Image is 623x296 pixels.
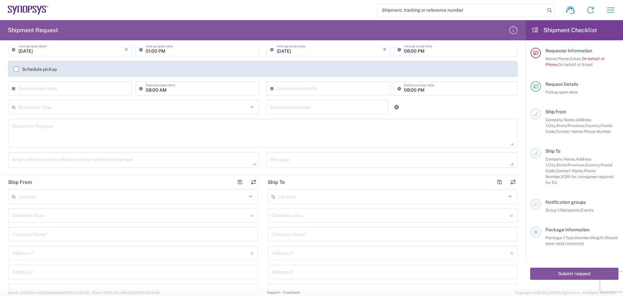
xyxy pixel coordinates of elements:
a: Feedback [283,290,300,294]
span: Email, [570,56,582,61]
span: Country, [585,123,601,128]
i: × [383,44,386,55]
span: Request Details [545,82,578,87]
span: Package 1: [545,235,565,240]
span: Notification groups [545,199,586,205]
span: Ship From [545,109,566,114]
i: × [125,44,128,55]
span: City, [548,162,556,167]
span: Ship To [545,148,560,154]
span: State/Province, [556,162,585,167]
span: State/Province, [556,123,585,128]
span: Requester Information [545,48,592,53]
span: Company Name, [545,157,576,161]
span: Contact Name, [556,168,584,173]
span: Server: 2025.19.0-b9208248b56 [8,291,89,295]
span: Contact Name, [556,129,584,134]
span: City, [548,123,556,128]
span: Events [581,208,593,212]
span: Copyright © [DATE]-[DATE] Agistix Inc., All Rights Reserved [515,290,615,296]
span: Name, [545,56,557,61]
span: EORI for consignee required for EU [545,174,613,185]
h2: Shipment Checklist [531,26,597,34]
span: [DATE] 10:06:59 [133,291,159,295]
span: Recipients, [560,208,581,212]
span: Country, [585,162,601,167]
span: Number, [575,235,590,240]
span: Group 1: [545,208,560,212]
span: Pickup open date [545,90,578,95]
a: Support [267,290,283,294]
span: Client: 2025.19.0-1f462a1 [92,291,159,295]
label: Schedule pickup [14,67,57,72]
span: Weight, [590,235,605,240]
h2: Ship To [268,179,285,186]
a: Add Reference [392,103,401,112]
span: [DATE] 10:22:58 [63,291,89,295]
h2: Ship From [8,179,32,186]
span: Type, [565,235,575,240]
span: Phone, [557,56,570,61]
button: Submit request [530,268,618,280]
span: Company Name, [545,117,576,122]
span: Package Information [545,227,590,232]
span: On behalf of Email [558,62,593,67]
span: Phone Number [584,129,611,134]
h2: Shipment Request [8,26,58,34]
input: Shipment, tracking or reference number [377,4,545,16]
